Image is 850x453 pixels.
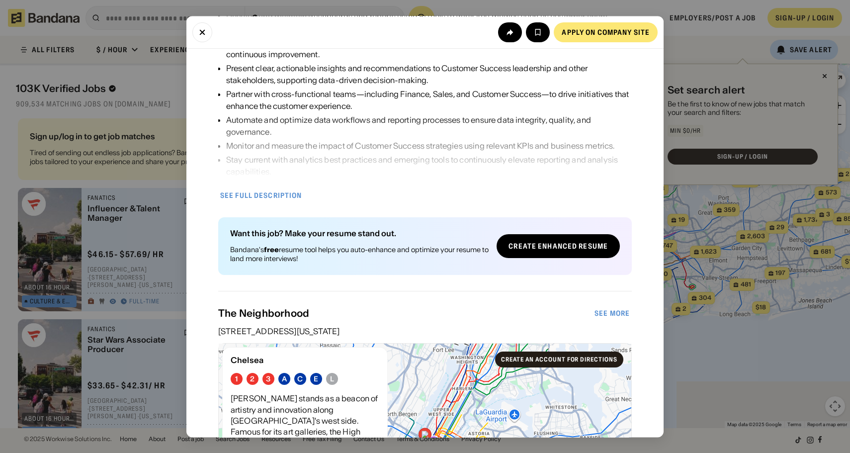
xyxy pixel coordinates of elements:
[266,375,270,383] div: 3
[264,245,279,254] b: free
[282,375,287,383] div: A
[297,375,303,383] div: C
[230,229,489,237] div: Want this job? Make your resume stand out.
[250,375,255,383] div: 2
[501,357,617,362] div: Create an account for directions
[562,28,650,35] div: Apply on company site
[226,36,632,60] div: Conduct deep-dive analyses to assess the effectiveness of Customer Success initiatives and inform...
[192,22,212,42] button: Close
[226,62,632,86] div: Present clear, actionable insights and recommendations to Customer Success leadership and other s...
[220,192,302,199] div: See full description
[231,356,379,365] div: Chelsea
[226,88,632,112] div: Partner with cross-functional teams—including Finance, Sales, and Customer Success—to drive initi...
[314,375,318,383] div: E
[330,375,334,383] div: L
[226,154,632,178] div: Stay current with analytics best practices and emerging tools to continuously elevate reporting a...
[235,375,238,383] div: 1
[230,245,489,263] div: Bandana's resume tool helps you auto-enhance and optimize your resume to land more interviews!
[218,307,593,319] div: The Neighborhood
[218,327,632,335] div: [STREET_ADDRESS][US_STATE]
[595,310,630,317] div: See more
[226,114,632,138] div: Automate and optimize data workflows and reporting processes to ensure data integrity, quality, a...
[226,140,632,152] div: Monitor and measure the impact of Customer Success strategies using relevant KPIs and business me...
[587,303,638,323] a: See more
[509,243,608,250] div: Create Enhanced Resume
